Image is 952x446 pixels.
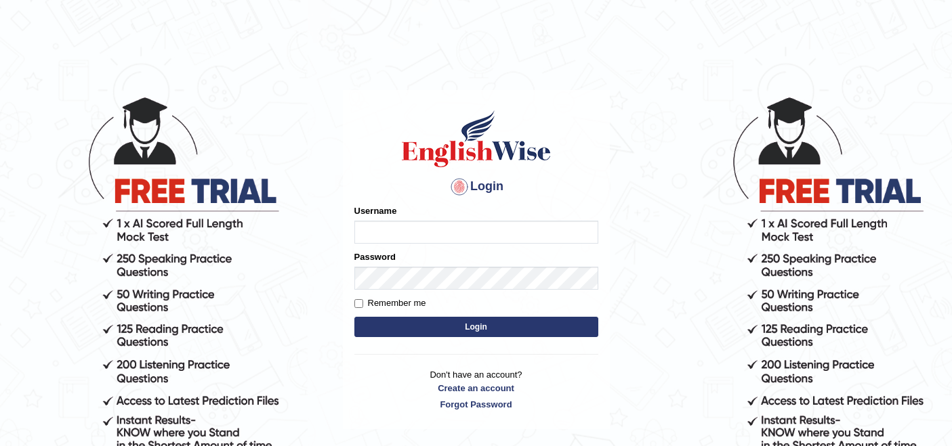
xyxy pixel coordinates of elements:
[354,204,397,217] label: Username
[354,299,363,308] input: Remember me
[354,398,598,411] a: Forgot Password
[354,296,426,310] label: Remember me
[354,317,598,337] button: Login
[354,368,598,410] p: Don't have an account?
[354,382,598,395] a: Create an account
[399,108,554,169] img: Logo of English Wise sign in for intelligent practice with AI
[354,250,396,263] label: Password
[354,176,598,198] h4: Login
